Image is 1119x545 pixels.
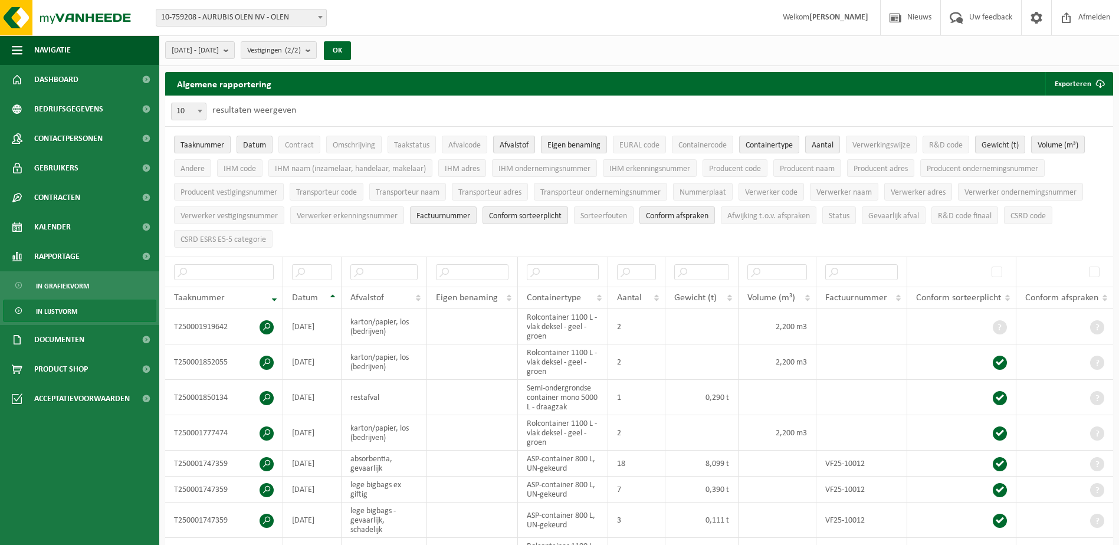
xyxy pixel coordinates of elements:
[920,159,1045,177] button: Producent ondernemingsnummerProducent ondernemingsnummer: Activate to sort
[780,165,835,173] span: Producent naam
[608,415,665,451] td: 2
[156,9,326,26] span: 10-759208 - AURUBIS OLEN NV - OLEN
[617,293,642,303] span: Aantal
[34,153,78,183] span: Gebruikers
[34,325,84,354] span: Documenten
[3,300,156,322] a: In lijstvorm
[172,42,219,60] span: [DATE] - [DATE]
[773,159,841,177] button: Producent naamProducent naam: Activate to sort
[436,293,498,303] span: Eigen benaming
[665,380,739,415] td: 0,290 t
[518,477,608,503] td: ASP-container 800 L, UN-gekeurd
[680,188,726,197] span: Nummerplaat
[703,159,767,177] button: Producent codeProducent code: Activate to sort
[165,451,283,477] td: T250001747359
[290,206,404,224] button: Verwerker erkenningsnummerVerwerker erkenningsnummer: Activate to sort
[816,451,907,477] td: VF25-10012
[342,380,428,415] td: restafval
[1010,212,1046,221] span: CSRD code
[854,165,908,173] span: Producent adres
[518,503,608,538] td: ASP-container 800 L, UN-gekeurd
[739,415,816,451] td: 2,200 m3
[518,451,608,477] td: ASP-container 800 L, UN-gekeurd
[927,165,1038,173] span: Producent ondernemingsnummer
[165,477,283,503] td: T250001747359
[916,293,1001,303] span: Conform sorteerplicht
[608,380,665,415] td: 1
[498,165,590,173] span: IHM ondernemingsnummer
[527,293,581,303] span: Containertype
[388,136,436,153] button: TaakstatusTaakstatus: Activate to sort
[247,42,301,60] span: Vestigingen
[982,141,1019,150] span: Gewicht (t)
[518,344,608,380] td: Rolcontainer 1100 L - vlak deksel - geel - groen
[608,344,665,380] td: 2
[646,212,708,221] span: Conform afspraken
[747,293,795,303] span: Volume (m³)
[217,159,262,177] button: IHM codeIHM code: Activate to sort
[852,141,910,150] span: Verwerkingswijze
[350,293,384,303] span: Afvalstof
[1031,136,1085,153] button: Volume (m³)Volume (m³): Activate to sort
[721,206,816,224] button: Afwijking t.o.v. afsprakenAfwijking t.o.v. afspraken: Activate to sort
[547,141,600,150] span: Eigen benaming
[929,141,963,150] span: R&D code
[739,136,799,153] button: ContainertypeContainertype: Activate to sort
[448,141,481,150] span: Afvalcode
[938,212,992,221] span: R&D code finaal
[608,503,665,538] td: 3
[964,188,1077,197] span: Verwerker ondernemingsnummer
[825,293,887,303] span: Factuurnummer
[172,103,206,120] span: 10
[181,141,224,150] span: Taaknummer
[181,188,277,197] span: Producent vestigingsnummer
[297,212,398,221] span: Verwerker erkenningsnummer
[181,165,205,173] span: Andere
[342,451,428,477] td: absorbentia, gevaarlijk
[816,188,872,197] span: Verwerker naam
[672,136,733,153] button: ContainercodeContainercode: Activate to sort
[290,183,363,201] button: Transporteur codeTransporteur code: Activate to sort
[243,141,266,150] span: Datum
[518,380,608,415] td: Semi-ondergrondse container mono 5000 L - draagzak
[283,477,342,503] td: [DATE]
[884,183,952,201] button: Verwerker adresVerwerker adres: Activate to sort
[445,165,480,173] span: IHM adres
[283,503,342,538] td: [DATE]
[809,13,868,22] strong: [PERSON_NAME]
[603,159,697,177] button: IHM erkenningsnummerIHM erkenningsnummer: Activate to sort
[36,300,77,323] span: In lijstvorm
[727,212,810,221] span: Afwijking t.o.v. afspraken
[846,136,917,153] button: VerwerkingswijzeVerwerkingswijze: Activate to sort
[847,159,914,177] button: Producent adresProducent adres: Activate to sort
[342,477,428,503] td: lege bigbags ex giftig
[283,309,342,344] td: [DATE]
[34,183,80,212] span: Contracten
[34,94,103,124] span: Bedrijfsgegevens
[534,183,667,201] button: Transporteur ondernemingsnummerTransporteur ondernemingsnummer : Activate to sort
[923,136,969,153] button: R&D codeR&amp;D code: Activate to sort
[283,415,342,451] td: [DATE]
[241,41,317,59] button: Vestigingen(2/2)
[283,451,342,477] td: [DATE]
[574,206,634,224] button: SorteerfoutenSorteerfouten: Activate to sort
[739,344,816,380] td: 2,200 m3
[174,183,284,201] button: Producent vestigingsnummerProducent vestigingsnummer: Activate to sort
[829,212,849,221] span: Status
[518,415,608,451] td: Rolcontainer 1100 L - vlak deksel - geel - groen
[174,206,284,224] button: Verwerker vestigingsnummerVerwerker vestigingsnummer: Activate to sort
[34,242,80,271] span: Rapportage
[292,293,318,303] span: Datum
[3,274,156,297] a: In grafiekvorm
[810,183,878,201] button: Verwerker naamVerwerker naam: Activate to sort
[493,136,535,153] button: AfvalstofAfvalstof: Activate to sort
[296,188,357,197] span: Transporteur code
[619,141,659,150] span: EURAL code
[805,136,840,153] button: AantalAantal: Activate to sort
[181,212,278,221] span: Verwerker vestigingsnummer
[608,451,665,477] td: 18
[174,136,231,153] button: TaaknummerTaaknummer: Activate to remove sorting
[342,309,428,344] td: karton/papier, los (bedrijven)
[156,9,327,27] span: 10-759208 - AURUBIS OLEN NV - OLEN
[452,183,528,201] button: Transporteur adresTransporteur adres: Activate to sort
